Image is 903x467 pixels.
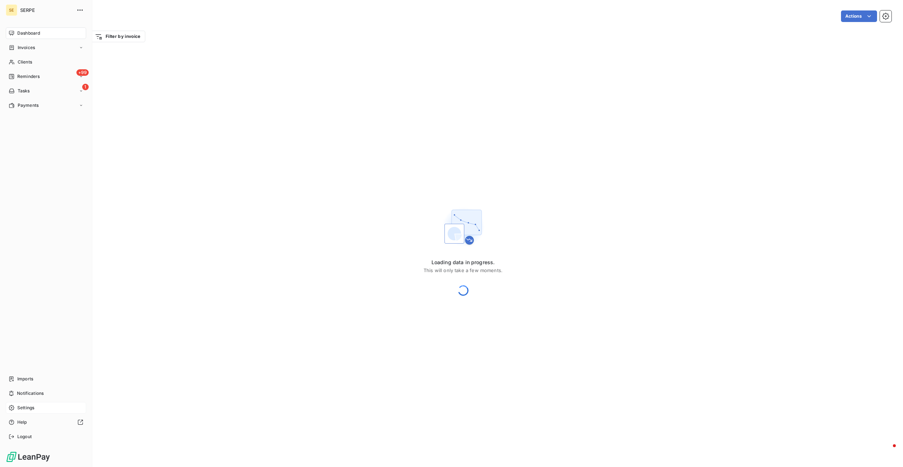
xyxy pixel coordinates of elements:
img: Logo LeanPay [6,451,50,463]
span: Help [17,419,27,425]
span: Notifications [17,390,44,397]
span: Payments [18,102,39,109]
span: Settings [17,405,34,411]
img: First time [440,204,486,250]
span: Imports [17,376,33,382]
span: SERPE [20,7,72,13]
span: Logout [17,433,32,440]
span: Dashboard [17,30,40,36]
span: Reminders [17,73,40,80]
span: Loading data in progress. [424,259,503,266]
span: 1 [82,84,89,90]
button: Actions [841,10,877,22]
span: +99 [76,69,89,76]
span: This will only take a few moments. [424,267,503,273]
div: SE [6,4,17,16]
span: Clients [18,59,32,65]
a: Help [6,416,86,428]
iframe: Intercom live chat [878,442,896,460]
button: Filter by invoice [90,31,145,42]
span: Invoices [18,44,35,51]
span: Tasks [18,88,30,94]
